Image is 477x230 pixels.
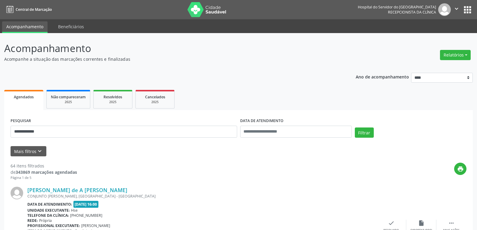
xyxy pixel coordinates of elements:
i: keyboard_arrow_down [36,148,43,155]
button: Relatórios [440,50,471,60]
span: Central de Marcação [16,7,52,12]
span: Própria [39,218,52,223]
div: 2025 [98,100,128,104]
button: apps [462,5,473,15]
span: [DATE] 16:00 [73,201,99,208]
i: check [388,220,395,226]
div: Página 1 de 5 [11,175,77,180]
b: Telefone da clínica: [27,213,69,218]
button: Filtrar [355,127,374,138]
div: Hospital do Servidor do [GEOGRAPHIC_DATA] [358,5,436,10]
i:  [448,220,455,226]
b: Data de atendimento: [27,202,72,207]
i: insert_drive_file [418,220,425,226]
span: Não compareceram [51,94,86,100]
p: Ano de acompanhamento [356,73,409,80]
a: Central de Marcação [4,5,52,14]
i:  [453,5,460,12]
span: Resolvidos [104,94,122,100]
span: [PHONE_NUMBER] [70,213,102,218]
span: Agendados [14,94,34,100]
span: Cancelados [145,94,165,100]
div: CONJUNTO [PERSON_NAME], [GEOGRAPHIC_DATA] - [GEOGRAPHIC_DATA] [27,194,376,199]
img: img [11,187,23,199]
button: Mais filtroskeyboard_arrow_down [11,146,46,157]
b: Profissional executante: [27,223,80,228]
button: print [454,163,466,175]
a: Acompanhamento [2,21,48,33]
div: de [11,169,77,175]
i: print [457,166,464,172]
label: PESQUISAR [11,116,31,126]
a: Beneficiários [54,21,88,32]
b: Rede: [27,218,38,223]
div: 2025 [140,100,170,104]
span: Hse [71,208,78,213]
span: Recepcionista da clínica [388,10,436,15]
label: DATA DE ATENDIMENTO [240,116,283,126]
div: 2025 [51,100,86,104]
img: img [438,3,451,16]
div: 64 itens filtrados [11,163,77,169]
span: [PERSON_NAME] [81,223,110,228]
p: Acompanhamento [4,41,332,56]
button:  [451,3,462,16]
strong: 343869 marcações agendadas [16,169,77,175]
b: Unidade executante: [27,208,70,213]
p: Acompanhe a situação das marcações correntes e finalizadas [4,56,332,62]
a: [PERSON_NAME] de A [PERSON_NAME] [27,187,127,193]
